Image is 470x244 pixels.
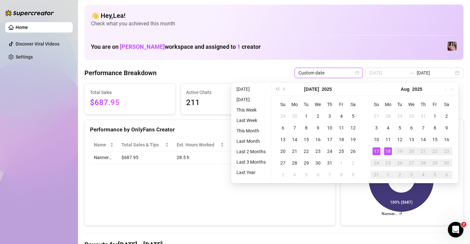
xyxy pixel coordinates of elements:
[419,159,427,167] div: 28
[234,106,268,114] li: This Week
[302,124,310,132] div: 8
[16,25,28,30] a: Home
[382,99,394,110] th: Mo
[429,122,441,134] td: 2025-08-08
[337,124,345,132] div: 11
[326,147,334,155] div: 24
[234,127,268,135] li: This Month
[277,122,289,134] td: 2025-07-06
[373,136,380,143] div: 10
[448,222,464,237] iframe: Intercom live chat
[347,134,359,145] td: 2025-07-19
[302,136,310,143] div: 15
[443,147,451,155] div: 23
[396,171,404,179] div: 2
[443,136,451,143] div: 16
[300,169,312,181] td: 2025-08-05
[409,70,414,75] span: swap-right
[336,122,347,134] td: 2025-07-11
[300,134,312,145] td: 2025-07-15
[302,171,310,179] div: 5
[228,151,270,164] td: $24.14
[382,122,394,134] td: 2025-08-04
[16,41,59,47] a: Discover Viral Videos
[406,99,417,110] th: We
[302,112,310,120] div: 1
[289,169,300,181] td: 2025-08-04
[417,110,429,122] td: 2025-07-31
[441,134,452,145] td: 2025-08-16
[90,97,170,109] span: $687.95
[291,136,299,143] div: 14
[408,147,415,155] div: 20
[186,89,266,96] span: Active Chats
[312,157,324,169] td: 2025-07-30
[234,158,268,166] li: Last 3 Months
[373,159,380,167] div: 24
[371,134,382,145] td: 2025-08-10
[326,136,334,143] div: 17
[300,110,312,122] td: 2025-07-01
[289,134,300,145] td: 2025-07-14
[443,159,451,167] div: 30
[312,99,324,110] th: We
[347,145,359,157] td: 2025-07-26
[336,110,347,122] td: 2025-07-04
[277,169,289,181] td: 2025-08-03
[312,122,324,134] td: 2025-07-09
[412,83,422,96] button: Choose a year
[228,139,270,151] th: Sales / Hour
[461,222,466,227] span: 2
[371,122,382,134] td: 2025-08-03
[384,112,392,120] div: 28
[234,148,268,156] li: Last 2 Months
[337,147,345,155] div: 25
[304,83,319,96] button: Choose a month
[186,97,266,109] span: 211
[291,171,299,179] div: 4
[326,124,334,132] div: 10
[173,151,228,164] td: 28.5 h
[84,68,157,77] h4: Performance Breakdown
[349,159,357,167] div: 2
[177,141,219,148] div: Est. Hours Worked
[406,110,417,122] td: 2025-07-30
[371,110,382,122] td: 2025-07-27
[371,99,382,110] th: Su
[382,145,394,157] td: 2025-08-18
[279,112,287,120] div: 29
[314,171,322,179] div: 6
[277,110,289,122] td: 2025-06-29
[324,157,336,169] td: 2025-07-31
[279,159,287,167] div: 27
[291,112,299,120] div: 30
[373,112,380,120] div: 27
[441,157,452,169] td: 2025-08-30
[90,139,118,151] th: Name
[417,122,429,134] td: 2025-08-07
[394,134,406,145] td: 2025-08-12
[431,147,439,155] div: 22
[277,157,289,169] td: 2025-07-27
[431,112,439,120] div: 1
[277,145,289,157] td: 2025-07-20
[118,151,172,164] td: $687.95
[347,99,359,110] th: Sa
[234,169,268,176] li: Last Year
[347,169,359,181] td: 2025-08-09
[394,157,406,169] td: 2025-08-26
[91,20,457,27] span: Check what you achieved this month
[429,99,441,110] th: Fr
[324,134,336,145] td: 2025-07-17
[312,169,324,181] td: 2025-08-06
[417,99,429,110] th: Th
[300,145,312,157] td: 2025-07-22
[408,112,415,120] div: 30
[431,171,439,179] div: 5
[384,159,392,167] div: 25
[382,110,394,122] td: 2025-07-28
[369,69,406,76] input: Start date
[443,112,451,120] div: 2
[349,124,357,132] div: 12
[289,145,300,157] td: 2025-07-21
